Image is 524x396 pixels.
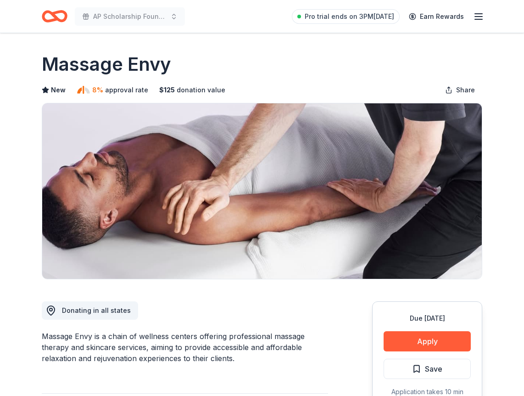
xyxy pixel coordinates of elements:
[384,359,471,379] button: Save
[42,331,328,364] div: Massage Envy is a chain of wellness centers offering professional massage therapy and skincare se...
[105,85,148,96] span: approval rate
[384,331,471,351] button: Apply
[292,9,400,24] a: Pro trial ends on 3PM[DATE]
[62,306,131,314] span: Donating in all states
[42,51,171,77] h1: Massage Envy
[75,7,185,26] button: AP Scholarship Foundation Casino Night & Silent Auction
[177,85,225,96] span: donation value
[384,313,471,324] div: Due [DATE]
[93,11,167,22] span: AP Scholarship Foundation Casino Night & Silent Auction
[42,6,67,27] a: Home
[438,81,482,99] button: Share
[305,11,394,22] span: Pro trial ends on 3PM[DATE]
[42,103,482,279] img: Image for Massage Envy
[51,85,66,96] span: New
[92,85,103,96] span: 8%
[403,8,469,25] a: Earn Rewards
[159,85,175,96] span: $ 125
[425,363,442,375] span: Save
[456,85,475,96] span: Share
